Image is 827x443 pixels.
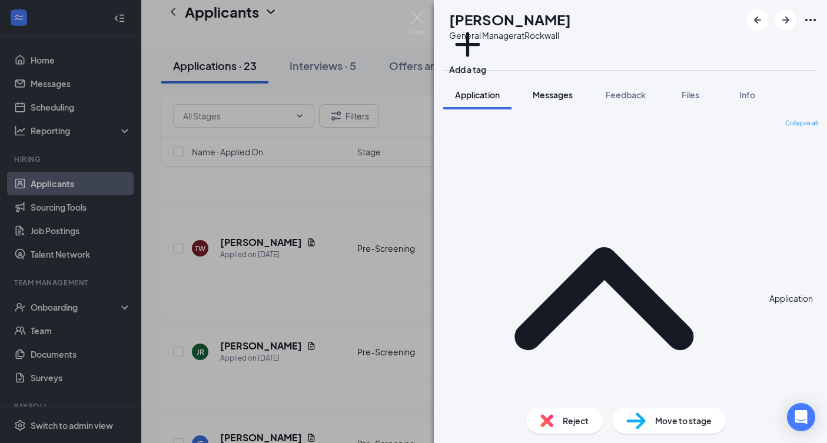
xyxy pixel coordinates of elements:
button: ArrowRight [775,9,796,31]
span: Application [455,89,500,100]
span: Info [739,89,755,100]
svg: Ellipses [803,13,818,27]
svg: Plus [449,26,486,63]
svg: ArrowLeftNew [750,13,765,27]
span: Move to stage [655,414,712,427]
div: General Manager at Rockwall [449,29,571,41]
span: Feedback [606,89,646,100]
span: Reject [563,414,589,427]
h1: [PERSON_NAME] [449,9,571,29]
span: Files [682,89,699,100]
button: ArrowLeftNew [747,9,768,31]
span: Collapse all [785,119,818,128]
div: Open Intercom Messenger [787,403,815,431]
svg: ArrowRight [779,13,793,27]
div: Application [769,292,813,305]
button: PlusAdd a tag [449,26,486,76]
span: Messages [533,89,573,100]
